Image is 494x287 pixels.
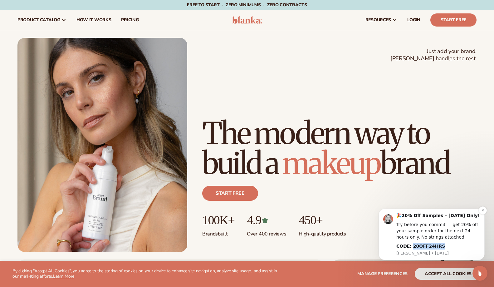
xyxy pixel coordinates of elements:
span: Manage preferences [357,271,408,277]
a: pricing [116,10,144,30]
a: Start Free [430,13,477,27]
p: 450+ [299,213,346,227]
span: LOGIN [407,17,420,22]
img: logo [232,16,262,24]
p: High-quality products [299,227,346,237]
a: product catalog [12,10,71,30]
span: Free to start · ZERO minimums · ZERO contracts [187,2,307,8]
p: Message from Lee, sent 5d ago [27,47,111,53]
span: makeup [282,145,380,182]
button: Manage preferences [357,268,408,280]
img: Female holding tanning mousse. [17,38,187,252]
div: message notification from Lee, 5d ago. 🎉 20% Off Samples – Today Only! Try before you commit — ge... [9,6,115,57]
iframe: Intercom live chat [472,266,487,281]
h1: The modern way to build a brand [202,118,477,178]
button: accept all cookies [415,268,482,280]
p: Over 400 reviews [247,227,286,237]
p: Brands built [202,227,234,237]
span: How It Works [76,17,111,22]
b: CODE: 20OFF24HRS [27,41,76,46]
span: Just add your brand. [PERSON_NAME] handles the rest. [390,48,477,62]
img: Profile image for Lee [14,11,24,21]
button: Dismiss notification [110,3,118,12]
a: Learn More [53,273,74,279]
a: Start free [202,186,258,201]
p: By clicking "Accept All Cookies", you agree to the storing of cookies on your device to enhance s... [12,269,277,279]
div: Message content [27,10,111,47]
a: How It Works [71,10,116,30]
span: pricing [121,17,139,22]
a: LOGIN [402,10,425,30]
p: 100K+ [202,213,234,227]
div: Try before you commit — get 20% off your sample order for the next 24 hours only. No strings atta... [27,19,111,37]
iframe: Intercom notifications message [369,203,494,264]
span: resources [365,17,391,22]
div: 🎉 [27,10,111,16]
p: 4.9 [247,213,286,227]
b: 20% Off Samples – [DATE] Only! [32,10,110,15]
span: product catalog [17,17,60,22]
a: resources [360,10,402,30]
